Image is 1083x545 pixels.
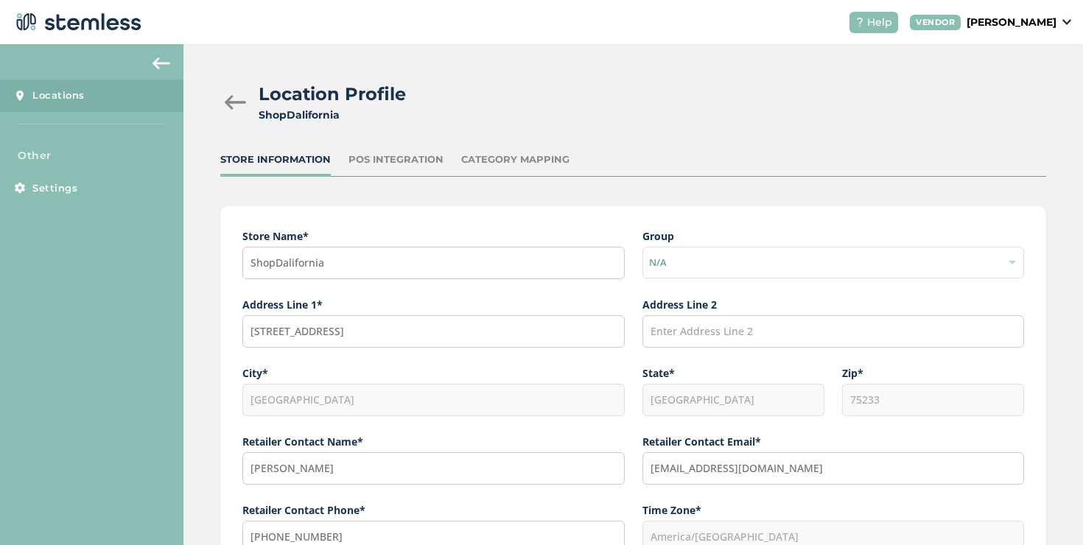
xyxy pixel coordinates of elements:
[642,434,1024,449] label: Retailer Contact Email
[242,247,624,279] input: Enter Store Name
[259,81,406,108] h2: Location Profile
[12,7,141,37] img: logo-dark-0685b13c.svg
[32,88,85,103] span: Locations
[642,365,824,381] label: State
[242,365,624,381] label: City
[153,57,170,69] img: icon-arrow-back-accent-c549486e.svg
[242,228,624,244] label: Store Name
[348,152,444,167] div: POS Integration
[242,297,624,312] label: Address Line 1*
[842,365,1024,381] label: Zip
[642,315,1024,348] input: Enter Address Line 2
[461,152,569,167] div: Category Mapping
[32,181,77,196] span: Settings
[242,452,624,485] input: Enter Contact Name
[1009,474,1083,545] iframe: Chat Widget
[967,15,1056,30] p: [PERSON_NAME]
[642,502,1024,518] label: Time Zone
[1062,19,1071,25] img: icon_down-arrow-small-66adaf34.svg
[259,108,406,123] div: ShopDalifornia
[242,315,624,348] input: Start typing
[242,434,624,449] label: Retailer Contact Name
[220,152,331,167] div: Store Information
[242,502,624,518] label: Retailer Contact Phone*
[642,452,1024,485] input: Enter Contact Email
[910,15,961,30] div: VENDOR
[855,18,864,27] img: icon-help-white-03924b79.svg
[642,297,1024,312] label: Address Line 2
[642,228,1024,244] label: Group
[867,15,892,30] span: Help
